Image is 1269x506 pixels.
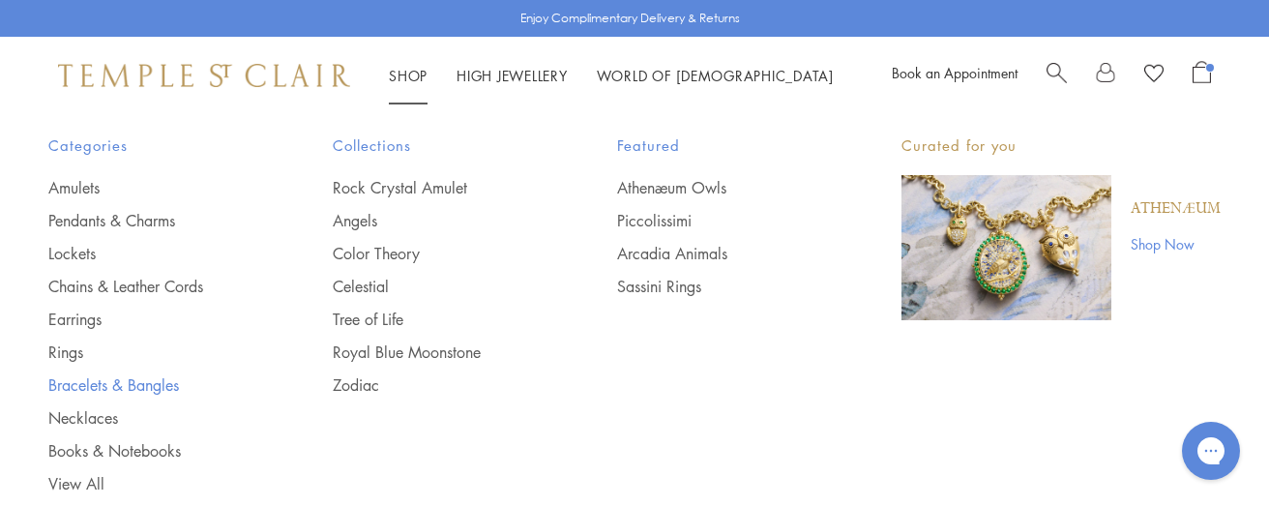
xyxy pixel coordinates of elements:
[389,66,428,85] a: ShopShop
[333,342,540,363] a: Royal Blue Moonstone
[333,374,540,396] a: Zodiac
[617,210,824,231] a: Piccolissimi
[617,134,824,158] span: Featured
[389,64,834,88] nav: Main navigation
[333,276,540,297] a: Celestial
[48,210,255,231] a: Pendants & Charms
[48,407,255,429] a: Necklaces
[1144,61,1164,90] a: View Wishlist
[333,210,540,231] a: Angels
[1172,415,1250,487] iframe: Gorgias live chat messenger
[48,243,255,264] a: Lockets
[333,243,540,264] a: Color Theory
[617,177,824,198] a: Athenæum Owls
[48,276,255,297] a: Chains & Leather Cords
[58,64,350,87] img: Temple St. Clair
[48,177,255,198] a: Amulets
[48,440,255,461] a: Books & Notebooks
[1131,198,1221,220] a: Athenæum
[892,63,1018,82] a: Book an Appointment
[597,66,834,85] a: World of [DEMOGRAPHIC_DATA]World of [DEMOGRAPHIC_DATA]
[520,9,740,28] p: Enjoy Complimentary Delivery & Returns
[48,374,255,396] a: Bracelets & Bangles
[1193,61,1211,90] a: Open Shopping Bag
[48,309,255,330] a: Earrings
[617,243,824,264] a: Arcadia Animals
[333,309,540,330] a: Tree of Life
[457,66,568,85] a: High JewelleryHigh Jewellery
[1131,233,1221,254] a: Shop Now
[617,276,824,297] a: Sassini Rings
[333,177,540,198] a: Rock Crystal Amulet
[901,134,1221,158] p: Curated for you
[48,473,255,494] a: View All
[333,134,540,158] span: Collections
[1047,61,1067,90] a: Search
[48,342,255,363] a: Rings
[48,134,255,158] span: Categories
